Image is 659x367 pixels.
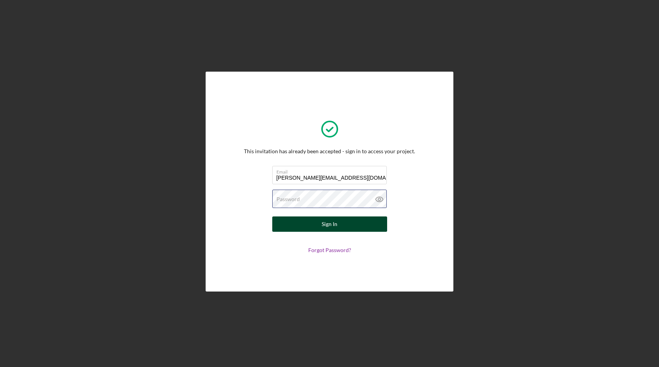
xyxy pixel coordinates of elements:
button: Sign In [272,216,387,232]
div: Sign In [322,216,337,232]
label: Password [276,196,300,202]
a: Forgot Password? [308,247,351,253]
div: This invitation has already been accepted - sign in to access your project. [244,148,415,154]
label: Email [276,166,387,175]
